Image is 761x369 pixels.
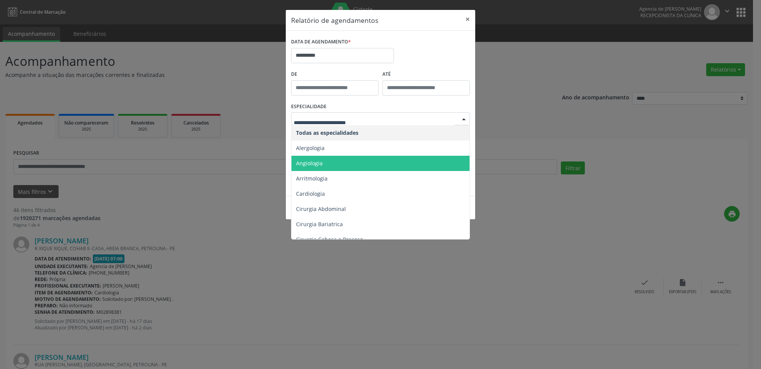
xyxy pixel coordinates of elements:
[296,175,328,182] span: Arritmologia
[296,236,363,243] span: Cirurgia Cabeça e Pescoço
[291,69,379,80] label: De
[296,129,358,136] span: Todas as especialidades
[291,101,326,113] label: ESPECIALIDADE
[296,160,323,167] span: Angiologia
[291,15,378,25] h5: Relatório de agendamentos
[382,69,470,80] label: ATÉ
[296,220,343,228] span: Cirurgia Bariatrica
[296,205,346,212] span: Cirurgia Abdominal
[291,36,351,48] label: DATA DE AGENDAMENTO
[460,10,475,29] button: Close
[296,144,325,152] span: Alergologia
[296,190,325,197] span: Cardiologia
